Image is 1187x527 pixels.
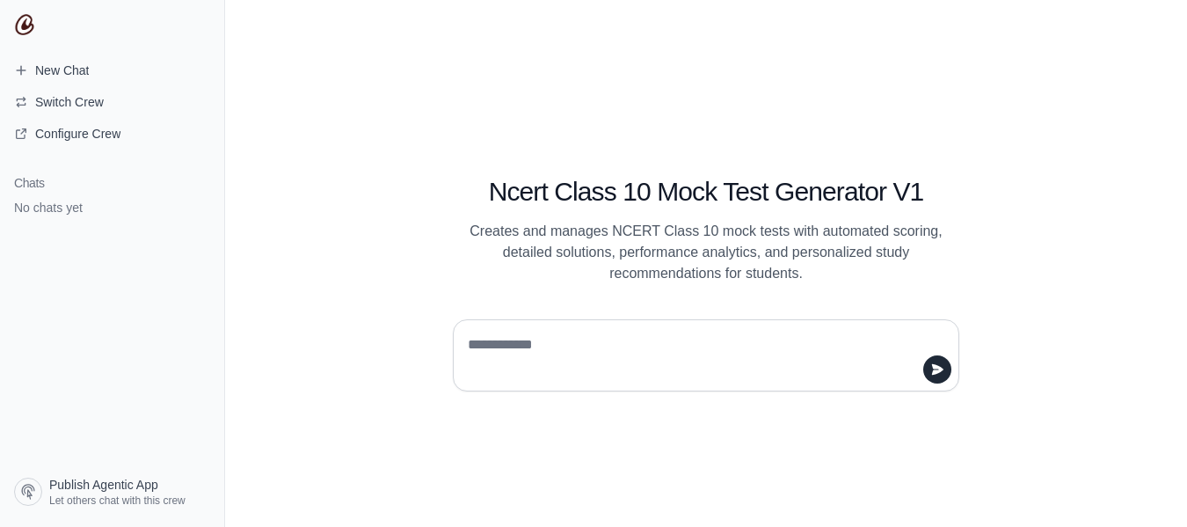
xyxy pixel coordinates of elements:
[7,88,217,116] button: Switch Crew
[7,56,217,84] a: New Chat
[35,93,104,111] span: Switch Crew
[7,471,217,513] a: Publish Agentic App Let others chat with this crew
[7,120,217,148] a: Configure Crew
[49,476,158,494] span: Publish Agentic App
[14,14,35,35] img: CrewAI Logo
[453,176,959,208] h1: Ncert Class 10 Mock Test Generator V1
[35,125,120,143] span: Configure Crew
[453,221,959,284] p: Creates and manages NCERT Class 10 mock tests with automated scoring, detailed solutions, perform...
[35,62,89,79] span: New Chat
[49,494,186,508] span: Let others chat with this crew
